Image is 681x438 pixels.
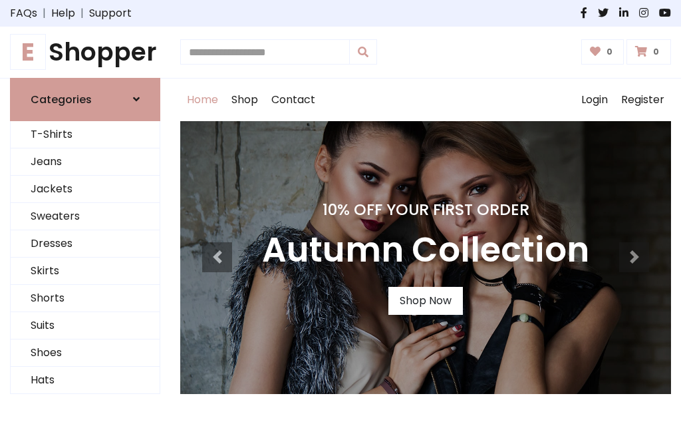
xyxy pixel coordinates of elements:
a: 0 [626,39,671,65]
a: Hats [11,367,160,394]
a: Suits [11,312,160,339]
a: Home [180,79,225,121]
a: FAQs [10,5,37,21]
h4: 10% Off Your First Order [262,200,589,219]
a: 0 [581,39,624,65]
a: Contact [265,79,322,121]
a: Shorts [11,285,160,312]
span: 0 [650,46,662,58]
a: Shop Now [388,287,463,315]
a: Help [51,5,75,21]
a: Shoes [11,339,160,367]
a: Login [575,79,614,121]
span: | [37,5,51,21]
h3: Autumn Collection [262,230,589,271]
a: Dresses [11,230,160,258]
a: Jeans [11,148,160,176]
a: Jackets [11,176,160,203]
a: T-Shirts [11,121,160,148]
span: E [10,34,46,70]
a: Shop [225,79,265,121]
a: Support [89,5,132,21]
a: EShopper [10,37,160,67]
a: Register [614,79,671,121]
a: Categories [10,78,160,121]
h1: Shopper [10,37,160,67]
a: Skirts [11,258,160,285]
a: Sweaters [11,203,160,230]
span: | [75,5,89,21]
span: 0 [603,46,616,58]
h6: Categories [31,93,92,106]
